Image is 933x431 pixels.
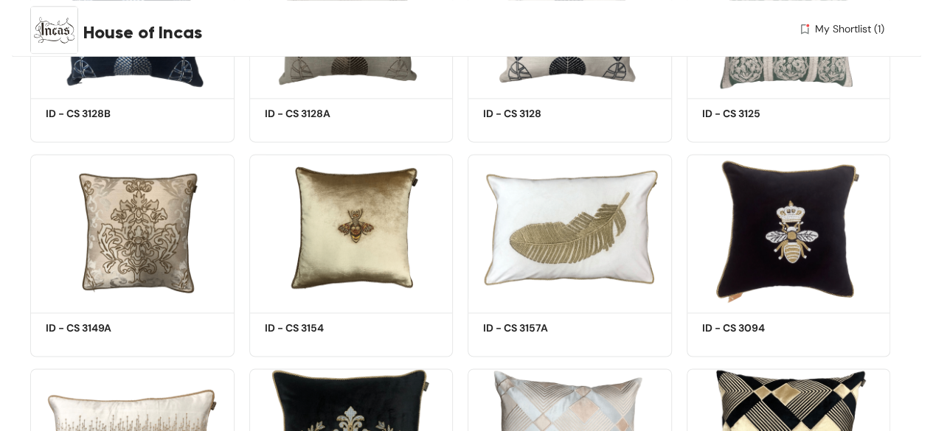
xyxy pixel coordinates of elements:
h5: ID - CS 3128A [265,106,390,122]
h5: ID - CS 3128 [483,106,608,122]
img: Buyer Portal [30,6,78,54]
span: My Shortlist (1) [815,21,884,37]
span: House of Incas [83,19,202,46]
img: eef94647-a06e-4759-83c5-0b08944a26b5 [30,154,235,308]
h5: ID - CS 3128B [46,106,171,122]
h5: ID - CS 3154 [265,320,390,336]
img: 91f9838e-9307-477a-9ec2-cc269168b375 [687,154,891,308]
img: wishlist [798,21,811,37]
img: f435f2dc-7855-4da5-bc3d-2d2da917d43e [468,154,672,308]
h5: ID - CS 3125 [702,106,828,122]
img: 3c0ed96c-fc61-4384-80c5-8ad35220c18e [249,154,454,308]
h5: ID - CS 3094 [702,320,828,336]
h5: ID - CS 3157A [483,320,608,336]
h5: ID - CS 3149A [46,320,171,336]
